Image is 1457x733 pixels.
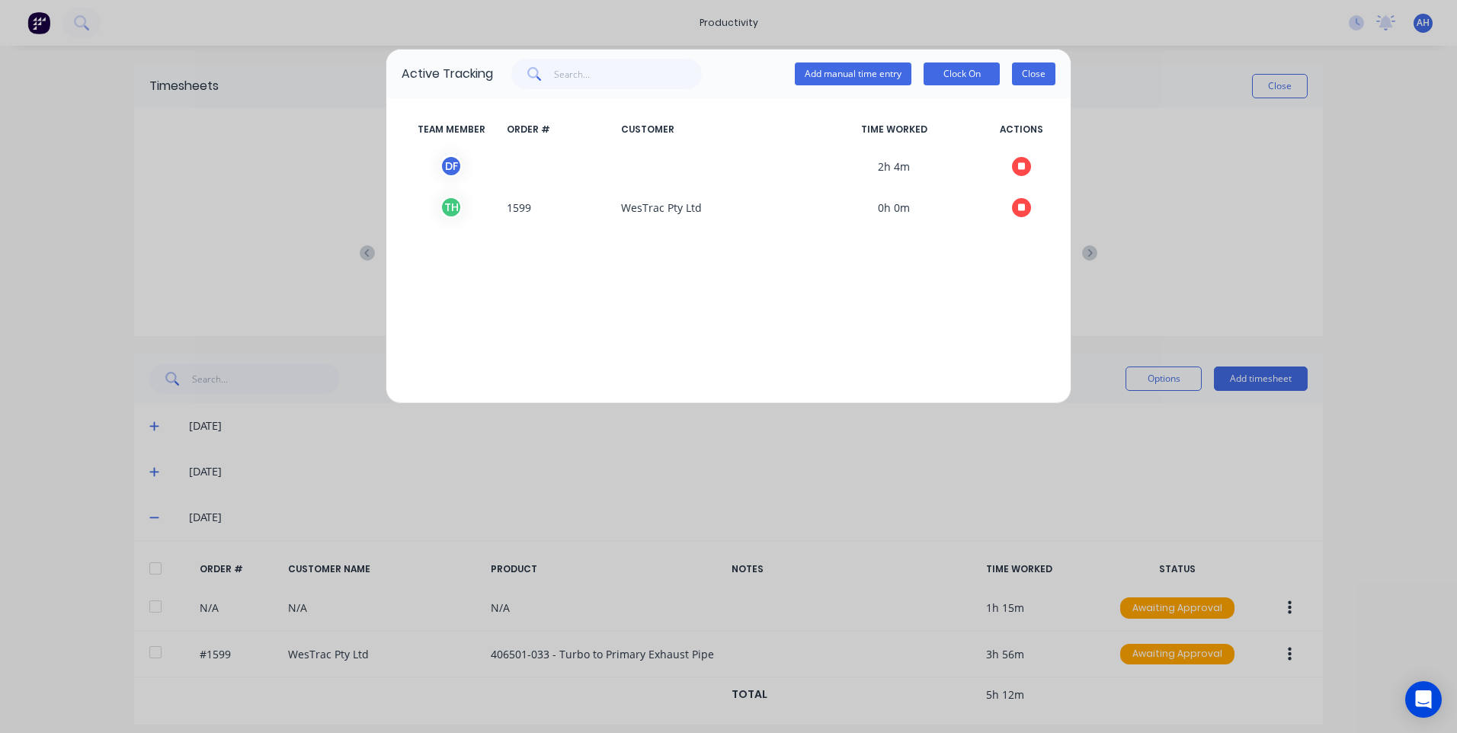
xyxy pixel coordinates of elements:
span: ORDER # [501,123,615,136]
span: WesTrac Pty Ltd [615,196,801,219]
span: 1599 [501,196,615,219]
div: Active Tracking [402,65,493,83]
span: 2h 4m [801,155,987,178]
div: D F [440,155,463,178]
button: Close [1012,62,1055,85]
button: Add manual time entry [795,62,911,85]
span: ACTIONS [987,123,1055,136]
span: TIME WORKED [801,123,987,136]
div: Open Intercom Messenger [1405,681,1442,718]
input: Search... [554,59,703,89]
button: Clock On [924,62,1000,85]
span: CUSTOMER [615,123,801,136]
span: 0h 0m [801,196,987,219]
span: TEAM MEMBER [402,123,501,136]
div: T H [440,196,463,219]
